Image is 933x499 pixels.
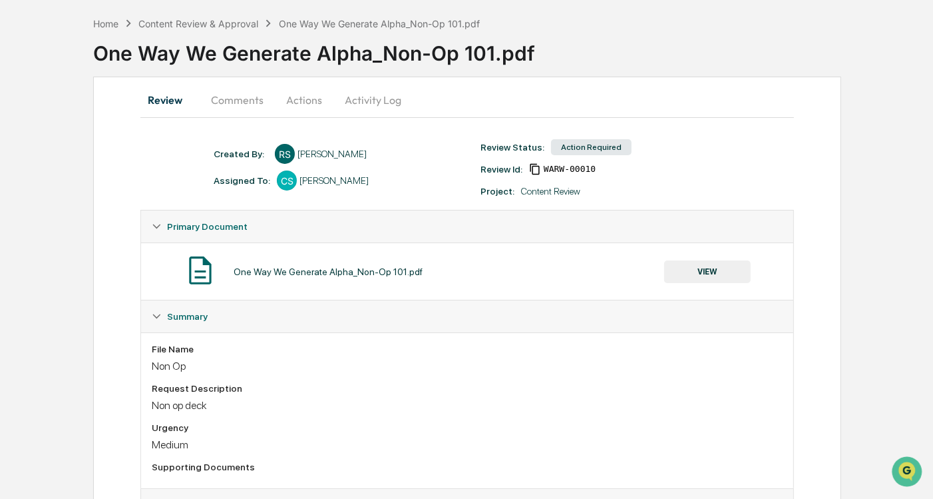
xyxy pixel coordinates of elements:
p: How can we help? [13,27,242,49]
div: secondary tabs example [140,84,793,116]
div: We're available if you need us! [45,115,168,125]
span: Summary [167,311,208,322]
iframe: Open customer support [890,455,926,491]
div: Assigned To: [214,175,270,186]
div: [PERSON_NAME] [299,175,369,186]
div: Supporting Documents [152,462,782,472]
div: Summary [141,300,793,332]
div: 🔎 [13,194,24,205]
div: 🖐️ [13,169,24,179]
span: 3e5fb80b-49cd-4622-bd48-156e0c36a42e [544,164,596,175]
div: RS [275,144,295,164]
div: 🗄️ [96,169,107,179]
img: 1746055101610-c473b297-6a78-478c-a979-82029cc54cd1 [13,101,37,125]
span: Pylon [132,225,161,235]
a: 🗄️Attestations [91,162,170,186]
div: [PERSON_NAME] [297,149,367,159]
button: Actions [274,84,334,116]
div: Urgency [152,422,782,433]
button: VIEW [664,260,751,283]
div: Summary [141,332,793,488]
a: Powered byPylon [94,225,161,235]
a: 🖐️Preclearance [8,162,91,186]
button: Comments [200,84,274,116]
button: Activity Log [334,84,412,116]
span: Primary Document [167,221,248,232]
div: Created By: ‎ ‎ [214,149,268,159]
div: Non op deck [152,399,782,412]
div: Content Review & Approval [138,18,258,29]
div: Review Id: [480,164,522,175]
a: 🔎Data Lookup [8,187,89,211]
div: Primary Document [141,243,793,300]
span: Preclearance [27,167,86,181]
div: Action Required [551,139,632,155]
div: Start new chat [45,101,218,115]
div: Non Op [152,360,782,372]
div: Medium [152,438,782,451]
button: Review [140,84,200,116]
div: Primary Document [141,211,793,243]
img: Document Icon [184,254,217,287]
div: Content Review [521,186,580,197]
div: File Name [152,344,782,354]
div: Review Status: [480,142,544,153]
span: Data Lookup [27,193,84,206]
div: Project: [480,186,514,197]
span: Attestations [110,167,165,181]
div: One Way We Generate Alpha_Non-Op 101.pdf [279,18,480,29]
button: Start new chat [226,105,242,121]
div: One Way We Generate Alpha_Non-Op 101.pdf [234,266,423,277]
div: CS [277,171,297,191]
div: Request Description [152,383,782,394]
div: One Way We Generate Alpha_Non-Op 101.pdf [93,31,933,65]
div: Home [93,18,118,29]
